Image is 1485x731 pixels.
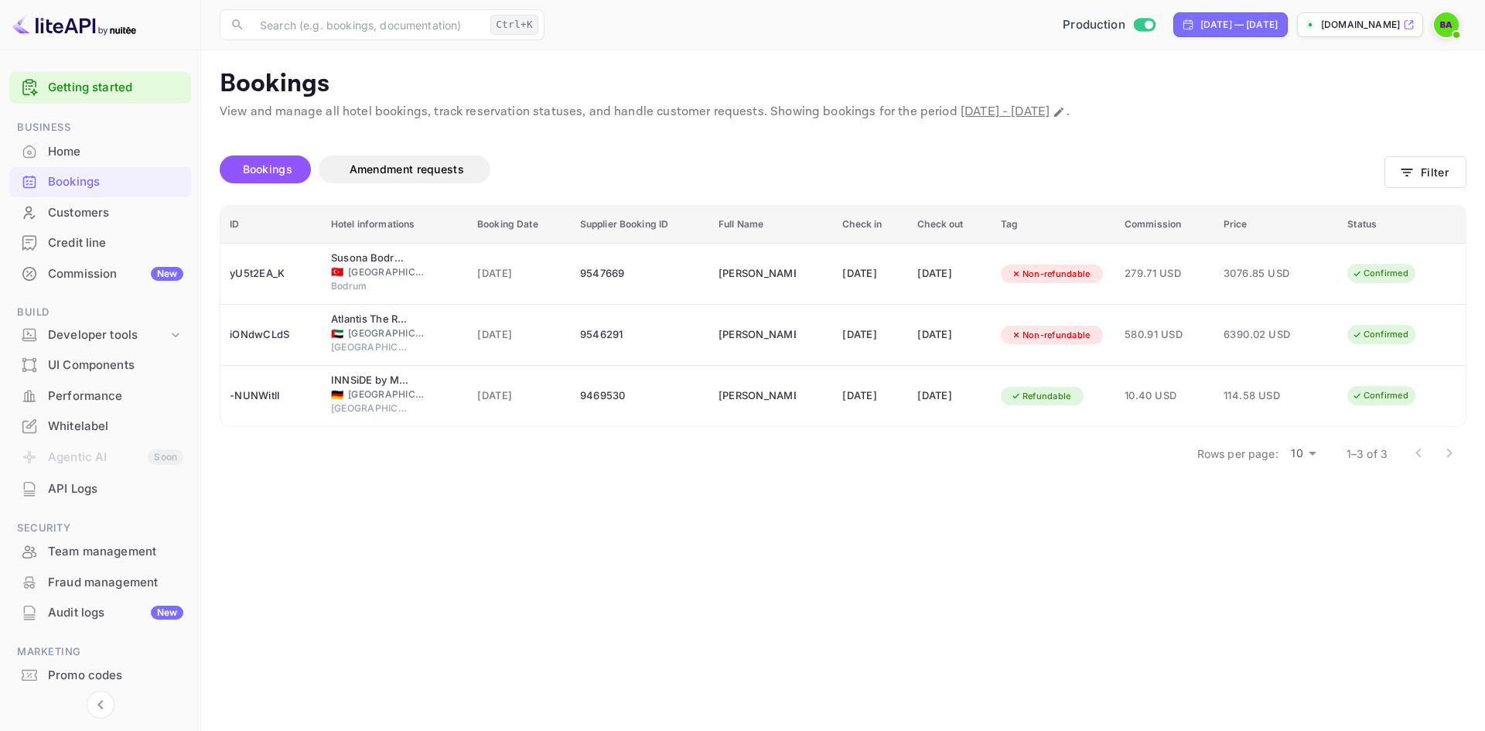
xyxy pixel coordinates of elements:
[48,173,183,191] div: Bookings
[331,373,408,388] div: INNSiDE by Meliá Düsseldorf Hafen
[1321,18,1400,32] p: [DOMAIN_NAME]
[1224,326,1301,343] span: 6390.02 USD
[48,265,183,283] div: Commission
[9,598,191,628] div: Audit logsNew
[571,206,709,244] th: Supplier Booking ID
[9,259,191,288] a: CommissionNew
[1001,326,1101,345] div: Non-refundable
[331,312,408,327] div: Atlantis The Royal
[908,206,992,244] th: Check out
[243,162,292,176] span: Bookings
[9,167,191,197] div: Bookings
[48,543,183,561] div: Team management
[9,350,191,379] a: UI Components
[9,568,191,598] div: Fraud management
[9,119,191,136] span: Business
[1057,16,1161,34] div: Switch to Sandbox mode
[220,69,1466,100] p: Bookings
[220,103,1466,121] p: View and manage all hotel bookings, track reservation statuses, and handle customer requests. Sho...
[48,667,183,685] div: Promo codes
[1001,387,1081,406] div: Refundable
[9,598,191,627] a: Audit logsNew
[9,381,191,412] div: Performance
[477,326,562,343] span: [DATE]
[580,323,700,347] div: 9546291
[331,251,408,266] div: Susona Bodrum, LXR Hotels & Resorts
[1224,265,1301,282] span: 3076.85 USD
[917,323,982,347] div: [DATE]
[842,261,899,286] div: [DATE]
[251,9,484,40] input: Search (e.g. bookings, documentation)
[9,381,191,410] a: Performance
[9,137,191,166] a: Home
[48,574,183,592] div: Fraud management
[331,279,408,293] span: Bodrum
[350,162,464,176] span: Amendment requests
[9,72,191,104] div: Getting started
[1347,446,1388,462] p: 1–3 of 3
[477,388,562,405] span: [DATE]
[9,644,191,661] span: Marketing
[709,206,833,244] th: Full Name
[220,206,322,244] th: ID
[719,323,796,347] div: Mark Gaier
[9,412,191,440] a: Whitelabel
[1338,206,1466,244] th: Status
[331,329,343,339] span: United Arab Emirates
[842,384,899,408] div: [DATE]
[230,261,312,286] div: yU5t2EA_K
[1342,264,1418,283] div: Confirmed
[1342,325,1418,344] div: Confirmed
[1125,265,1205,282] span: 279.71 USD
[580,384,700,408] div: 9469530
[1125,388,1205,405] span: 10.40 USD
[9,304,191,321] span: Build
[9,474,191,504] div: API Logs
[348,388,425,401] span: [GEOGRAPHIC_DATA]
[48,234,183,252] div: Credit line
[917,384,982,408] div: [DATE]
[1224,388,1301,405] span: 114.58 USD
[48,79,183,97] a: Getting started
[1051,104,1067,120] button: Change date range
[48,204,183,222] div: Customers
[151,267,183,281] div: New
[580,261,700,286] div: 9547669
[220,155,1384,183] div: account-settings tabs
[9,350,191,381] div: UI Components
[1197,446,1278,462] p: Rows per page:
[48,388,183,405] div: Performance
[9,537,191,567] div: Team management
[348,326,425,340] span: [GEOGRAPHIC_DATA]
[230,323,312,347] div: iONdwCLdS
[331,401,408,415] span: [GEOGRAPHIC_DATA]
[9,228,191,257] a: Credit line
[331,340,408,354] span: [GEOGRAPHIC_DATA]
[48,418,183,436] div: Whitelabel
[1342,386,1418,405] div: Confirmed
[842,323,899,347] div: [DATE]
[1214,206,1338,244] th: Price
[917,261,982,286] div: [DATE]
[1434,12,1459,37] img: BitBook Admin
[331,390,343,400] span: Germany
[9,322,191,349] div: Developer tools
[1200,18,1278,32] div: [DATE] — [DATE]
[9,198,191,227] a: Customers
[9,661,191,691] div: Promo codes
[490,15,538,35] div: Ctrl+K
[230,384,312,408] div: -NUNWitlI
[1125,326,1205,343] span: 580.91 USD
[48,604,183,622] div: Audit logs
[719,261,796,286] div: Alexey Tsikalin
[9,228,191,258] div: Credit line
[48,357,183,374] div: UI Components
[12,12,136,37] img: LiteAPI logo
[151,606,183,620] div: New
[48,480,183,498] div: API Logs
[1115,206,1214,244] th: Commission
[1285,442,1322,465] div: 10
[331,267,343,277] span: Türkiye
[719,384,796,408] div: Andreas Otter
[9,259,191,289] div: CommissionNew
